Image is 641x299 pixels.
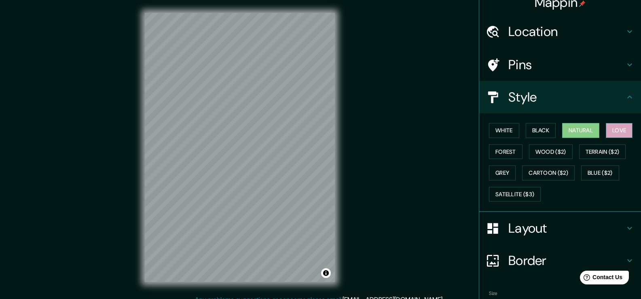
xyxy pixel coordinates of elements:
[526,123,556,138] button: Black
[479,81,641,113] div: Style
[508,252,625,269] h4: Border
[489,123,519,138] button: White
[489,144,523,159] button: Forest
[508,57,625,73] h4: Pins
[489,165,516,180] button: Grey
[562,123,599,138] button: Natural
[508,220,625,236] h4: Layout
[508,23,625,40] h4: Location
[321,268,331,278] button: Toggle attribution
[569,267,632,290] iframe: Help widget launcher
[479,49,641,81] div: Pins
[579,0,586,7] img: pin-icon.png
[606,123,633,138] button: Love
[522,165,575,180] button: Cartoon ($2)
[529,144,573,159] button: Wood ($2)
[489,187,541,202] button: Satellite ($3)
[479,212,641,244] div: Layout
[579,144,626,159] button: Terrain ($2)
[508,89,625,105] h4: Style
[479,15,641,48] div: Location
[145,13,335,282] canvas: Map
[489,290,497,297] label: Size
[479,244,641,277] div: Border
[581,165,619,180] button: Blue ($2)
